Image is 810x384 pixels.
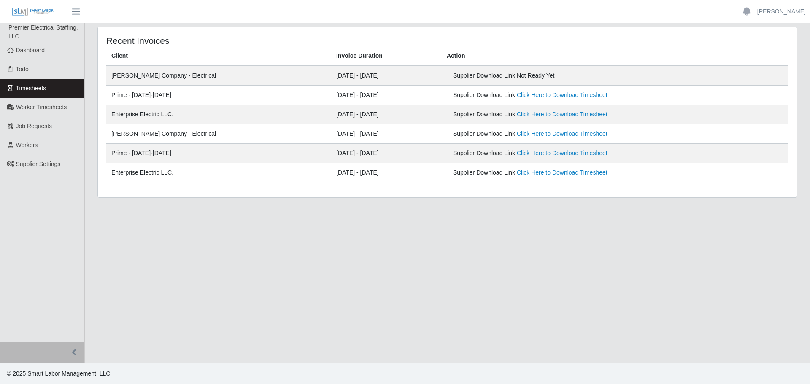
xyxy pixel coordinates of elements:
a: [PERSON_NAME] [757,7,806,16]
span: © 2025 Smart Labor Management, LLC [7,370,110,377]
a: Click Here to Download Timesheet [517,169,607,176]
td: [PERSON_NAME] Company - Electrical [106,66,331,86]
div: Supplier Download Link: [453,110,665,119]
th: Invoice Duration [331,46,442,66]
td: [DATE] - [DATE] [331,86,442,105]
td: [DATE] - [DATE] [331,144,442,163]
h4: Recent Invoices [106,35,383,46]
td: Prime - [DATE]-[DATE] [106,86,331,105]
span: Dashboard [16,47,45,54]
td: [DATE] - [DATE] [331,105,442,124]
img: SLM Logo [12,7,54,16]
td: [DATE] - [DATE] [331,66,442,86]
td: Prime - [DATE]-[DATE] [106,144,331,163]
th: Client [106,46,331,66]
div: Supplier Download Link: [453,129,665,138]
span: Supplier Settings [16,161,61,167]
td: [DATE] - [DATE] [331,163,442,183]
span: Todo [16,66,29,73]
td: Enterprise Electric LLC. [106,163,331,183]
a: Click Here to Download Timesheet [517,130,607,137]
div: Supplier Download Link: [453,71,665,80]
a: Click Here to Download Timesheet [517,150,607,156]
span: Timesheets [16,85,46,91]
span: Workers [16,142,38,148]
div: Supplier Download Link: [453,149,665,158]
th: Action [442,46,788,66]
div: Supplier Download Link: [453,91,665,99]
a: Click Here to Download Timesheet [517,91,607,98]
div: Supplier Download Link: [453,168,665,177]
span: Worker Timesheets [16,104,67,110]
td: [DATE] - [DATE] [331,124,442,144]
span: Job Requests [16,123,52,129]
td: [PERSON_NAME] Company - Electrical [106,124,331,144]
span: Not Ready Yet [517,72,555,79]
span: Premier Electrical Staffing, LLC [8,24,78,40]
td: Enterprise Electric LLC. [106,105,331,124]
a: Click Here to Download Timesheet [517,111,607,118]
